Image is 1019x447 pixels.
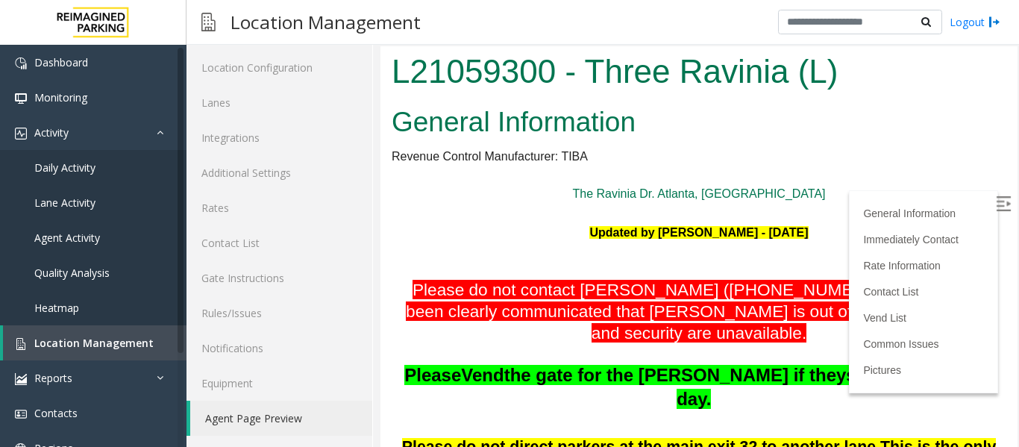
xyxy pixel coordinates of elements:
[190,401,372,436] a: Agent Page Preview
[11,57,626,96] h2: General Information
[186,120,372,155] a: Integrations
[186,260,372,296] a: Gate Instructions
[34,336,154,350] span: Location Management
[615,150,630,165] img: Open/Close Sidebar Menu
[124,319,466,339] span: the gate for the [PERSON_NAME] if they
[483,266,526,278] a: Vend List
[15,408,27,420] img: 'icon'
[15,93,27,104] img: 'icon'
[483,318,521,330] a: Pictures
[24,319,81,339] span: Please
[495,392,500,410] span: .
[34,301,79,315] span: Heatmap
[34,125,69,140] span: Activity
[186,155,372,190] a: Additional Settings
[81,319,123,339] span: Vend
[950,14,1000,30] a: Logout
[22,392,495,410] span: Please do not direct parkers at the main exit 32 to another lane
[15,338,27,350] img: 'icon'
[34,90,87,104] span: Monitoring
[483,213,560,225] a: Rate Information
[15,128,27,140] img: 'icon'
[15,373,27,385] img: 'icon'
[465,319,507,339] span: state
[25,234,612,296] font: Please do not contact [PERSON_NAME] ([PHONE_NUMBER]) unless it has been clearly communicated that...
[15,57,27,69] img: 'icon'
[186,296,372,331] a: Rules/Issues
[11,2,626,49] h1: L21059300 - Three Ravinia (L)
[3,325,186,360] a: Location Management
[201,4,216,40] img: pageIcon
[483,292,558,304] a: Common Issues
[34,266,110,280] span: Quality Analysis
[483,161,575,173] a: General Information
[34,406,78,420] span: Contacts
[34,55,88,69] span: Dashboard
[186,50,372,85] a: Location Configuration
[223,4,428,40] h3: Location Management
[483,187,578,199] a: Immediately Contact
[11,104,207,116] span: Revenue Control Manufacturer: TIBA
[186,190,372,225] a: Rates
[34,231,100,245] span: Agent Activity
[186,366,372,401] a: Equipment
[192,141,445,154] a: The Ravinia Dr. Atlanta, [GEOGRAPHIC_DATA]
[209,180,427,193] span: Updated by [PERSON_NAME] - [DATE]
[483,240,538,251] a: Contact List
[186,331,372,366] a: Notifications
[186,85,372,120] a: Lanes
[34,371,72,385] span: Reports
[988,14,1000,30] img: logout
[186,225,372,260] a: Contact List
[34,160,95,175] span: Daily Activity
[34,196,95,210] span: Lane Activity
